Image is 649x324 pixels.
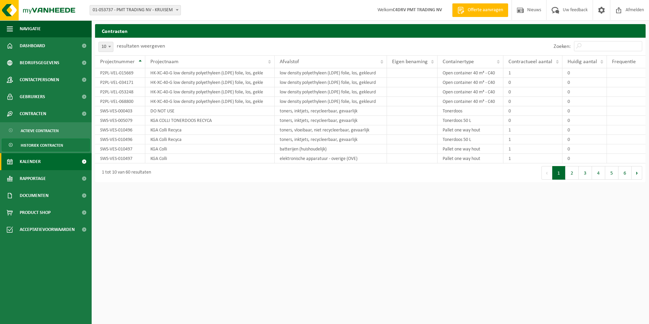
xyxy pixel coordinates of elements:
[98,42,113,52] span: 10
[95,87,145,97] td: P2PL-VEL-053248
[562,106,607,116] td: 0
[592,166,605,180] button: 4
[552,166,565,180] button: 1
[98,167,151,179] div: 1 tot 10 van 60 resultaten
[541,166,552,180] button: Previous
[438,154,503,163] td: Pallet one way hout
[503,78,562,87] td: 0
[20,221,75,238] span: Acceptatievoorwaarden
[612,59,636,65] span: Frequentie
[562,125,607,135] td: 0
[100,59,135,65] span: Projectnummer
[393,7,442,13] strong: C4DRV PMT TRADING NV
[466,7,505,14] span: Offerte aanvragen
[275,144,387,154] td: batterijen (huishoudelijk)
[145,135,275,144] td: KGA Colli Recyca
[503,116,562,125] td: 0
[438,68,503,78] td: Open container 40 m³ - C40
[21,124,59,137] span: Actieve contracten
[562,97,607,106] td: 0
[438,106,503,116] td: Tonerdoos
[503,135,562,144] td: 1
[145,87,275,97] td: HK-XC-40-G low density polyethyleen (LDPE) folie, los, gekle
[145,144,275,154] td: KGA Colli
[568,59,597,65] span: Huidig aantal
[438,78,503,87] td: Open container 40 m³ - C40
[20,204,51,221] span: Product Shop
[438,116,503,125] td: Tonerdoos 50 L
[503,87,562,97] td: 0
[275,68,387,78] td: low density polyethyleen (LDPE) folie, los, gekleurd
[95,135,145,144] td: SWS-VES-010496
[21,139,63,152] span: Historiek contracten
[20,20,41,37] span: Navigatie
[95,154,145,163] td: SWS-VES-010497
[95,24,646,37] h2: Contracten
[2,139,90,151] a: Historiek contracten
[145,154,275,163] td: KGA Colli
[443,59,474,65] span: Containertype
[99,42,113,52] span: 10
[20,170,46,187] span: Rapportage
[145,97,275,106] td: HK-XC-40-G low density polyethyleen (LDPE) folie, los, gekle
[632,166,642,180] button: Next
[503,154,562,163] td: 1
[275,125,387,135] td: toners, vloeibaar, niet recycleerbaar, gevaarlijk
[503,144,562,154] td: 1
[392,59,428,65] span: Eigen benaming
[275,135,387,144] td: toners, inktjets, recycleerbaar, gevaarlijk
[95,116,145,125] td: SWS-VES-005079
[275,78,387,87] td: low density polyethyleen (LDPE) folie, los, gekleurd
[562,68,607,78] td: 0
[438,135,503,144] td: Tonerdoos 50 L
[90,5,181,15] span: 01-053737 - PMT TRADING NV - KRUISEM
[20,37,45,54] span: Dashboard
[20,88,45,105] span: Gebruikers
[275,116,387,125] td: toners, inktjets, recycleerbaar, gevaarlijk
[605,166,618,180] button: 5
[438,125,503,135] td: Pallet one way hout
[95,78,145,87] td: P2PL-VEL-034171
[554,44,571,49] label: Zoeken:
[145,68,275,78] td: HK-XC-40-G low density polyethyleen (LDPE) folie, los, gekle
[618,166,632,180] button: 6
[145,125,275,135] td: KGA Colli Recyca
[95,68,145,78] td: P2PL-VEL-015669
[503,97,562,106] td: 0
[95,97,145,106] td: P2PL-VEL-068800
[20,105,46,122] span: Contracten
[20,71,59,88] span: Contactpersonen
[275,97,387,106] td: low density polyethyleen (LDPE) folie, los, gekleurd
[280,59,299,65] span: Afvalstof
[145,116,275,125] td: KGA COLLI TONERDOOS RECYCA
[565,166,579,180] button: 2
[95,144,145,154] td: SWS-VES-010497
[95,106,145,116] td: SWS-VES-000403
[20,187,49,204] span: Documenten
[145,106,275,116] td: DO NOT USE
[579,166,592,180] button: 3
[438,87,503,97] td: Open container 40 m³ - C40
[2,124,90,137] a: Actieve contracten
[562,154,607,163] td: 0
[95,125,145,135] td: SWS-VES-010496
[503,125,562,135] td: 1
[503,68,562,78] td: 1
[20,153,41,170] span: Kalender
[275,106,387,116] td: toners, inktjets, recycleerbaar, gevaarlijk
[452,3,508,17] a: Offerte aanvragen
[508,59,552,65] span: Contractueel aantal
[275,154,387,163] td: elektronische apparatuur - overige (OVE)
[562,144,607,154] td: 0
[562,78,607,87] td: 0
[438,144,503,154] td: Pallet one way hout
[117,43,165,49] label: resultaten weergeven
[503,106,562,116] td: 0
[562,116,607,125] td: 0
[20,54,59,71] span: Bedrijfsgegevens
[562,87,607,97] td: 0
[562,135,607,144] td: 0
[150,59,179,65] span: Projectnaam
[438,97,503,106] td: Open container 40 m³ - C40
